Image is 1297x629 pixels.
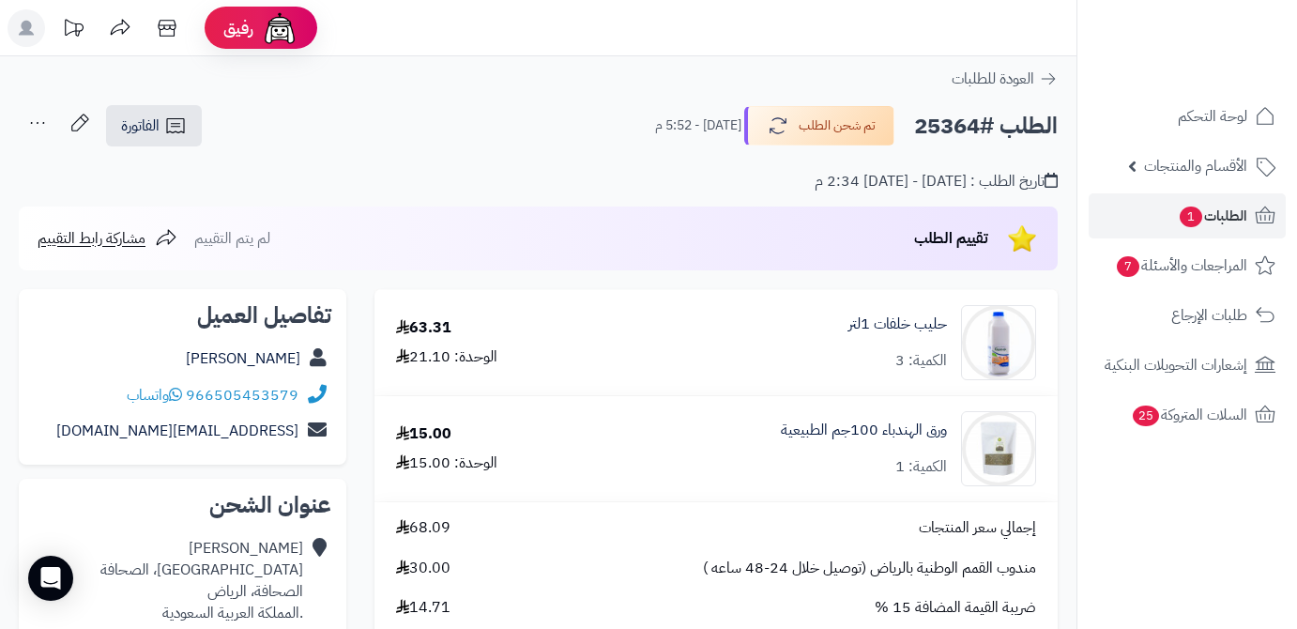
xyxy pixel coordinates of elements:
div: الكمية: 3 [895,350,947,372]
span: ضريبة القيمة المضافة 15 % [875,597,1036,619]
span: تقييم الطلب [914,227,988,250]
a: طلبات الإرجاع [1089,293,1286,338]
img: 1696968873-27-90x90.jpg [962,305,1035,380]
a: المراجعات والأسئلة7 [1089,243,1286,288]
img: ai-face.png [261,9,298,47]
a: حليب خلفات 1لتر [848,314,947,335]
small: [DATE] - 5:52 م [655,116,741,135]
span: مندوب القمم الوطنية بالرياض (توصيل خلال 24-48 ساعه ) [703,558,1036,579]
div: [PERSON_NAME] [GEOGRAPHIC_DATA]، الصحافة الصحافة، الرياض .المملكة العربية السعودية [100,538,303,623]
a: واتساب [127,384,182,407]
span: 30.00 [396,558,450,579]
div: Open Intercom Messenger [28,556,73,601]
div: 15.00 [396,423,451,445]
div: 63.31 [396,317,451,339]
span: الفاتورة [121,115,160,137]
span: 68.09 [396,517,450,539]
a: ورق الهندباء 100جم الطبيعية [781,420,947,441]
span: 25 [1133,406,1159,426]
div: الوحدة: 21.10 [396,346,497,368]
a: 966505453579 [186,384,298,407]
span: طلبات الإرجاع [1171,302,1247,329]
a: السلات المتروكة25 [1089,392,1286,437]
a: الفاتورة [106,105,202,146]
span: رفيق [223,17,253,39]
span: إشعارات التحويلات البنكية [1105,352,1247,378]
div: تاريخ الطلب : [DATE] - [DATE] 2:34 م [815,171,1058,192]
div: الكمية: 1 [895,456,947,478]
span: 7 [1117,256,1139,277]
a: مشاركة رابط التقييم [38,227,177,250]
h2: الطلب #25364 [914,107,1058,146]
div: الوحدة: 15.00 [396,453,497,474]
a: [EMAIL_ADDRESS][DOMAIN_NAME] [56,420,298,442]
a: الطلبات1 [1089,193,1286,238]
span: إجمالي سعر المنتجات [919,517,1036,539]
img: logo-2.png [1169,48,1279,87]
span: الطلبات [1178,203,1247,229]
a: تحديثات المنصة [50,9,97,52]
span: لوحة التحكم [1178,103,1247,130]
span: الأقسام والمنتجات [1144,153,1247,179]
a: إشعارات التحويلات البنكية [1089,343,1286,388]
span: المراجعات والأسئلة [1115,253,1247,279]
span: مشاركة رابط التقييم [38,227,145,250]
span: السلات المتروكة [1131,402,1247,428]
h2: تفاصيل العميل [34,304,331,327]
img: 1737458260-%D9%87%D9%86%D8%A8%D8%AF%D8%A7%D8%A1%20-90x90.jpg [962,411,1035,486]
button: تم شحن الطلب [744,106,894,146]
a: العودة للطلبات [952,68,1058,90]
span: العودة للطلبات [952,68,1034,90]
h2: عنوان الشحن [34,494,331,516]
a: لوحة التحكم [1089,94,1286,139]
span: 14.71 [396,597,450,619]
a: [PERSON_NAME] [186,347,300,370]
span: 1 [1180,207,1202,227]
span: لم يتم التقييم [194,227,270,250]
